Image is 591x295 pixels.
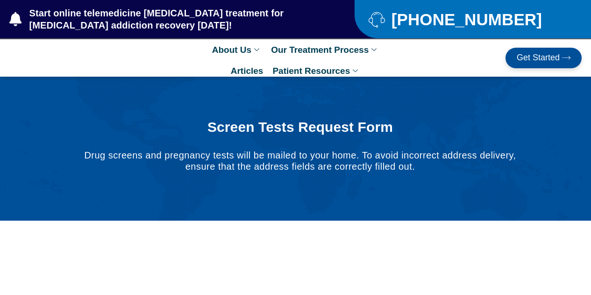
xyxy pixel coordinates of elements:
a: Our Treatment Process [266,39,384,60]
span: [PHONE_NUMBER] [389,14,542,25]
span: Get Started [517,53,560,63]
p: Drug screens and pregnancy tests will be mailed to your home. To avoid incorrect address delivery... [76,150,525,172]
a: About Us [207,39,266,60]
a: [PHONE_NUMBER] [369,11,568,28]
h1: Screen Tests Request Form [76,119,525,136]
a: Start online telemedicine [MEDICAL_DATA] treatment for [MEDICAL_DATA] addiction recovery [DATE]! [9,7,317,31]
a: Patient Resources [268,60,365,81]
span: Start online telemedicine [MEDICAL_DATA] treatment for [MEDICAL_DATA] addiction recovery [DATE]! [27,7,318,31]
a: Get Started [506,48,582,68]
a: Articles [226,60,268,81]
